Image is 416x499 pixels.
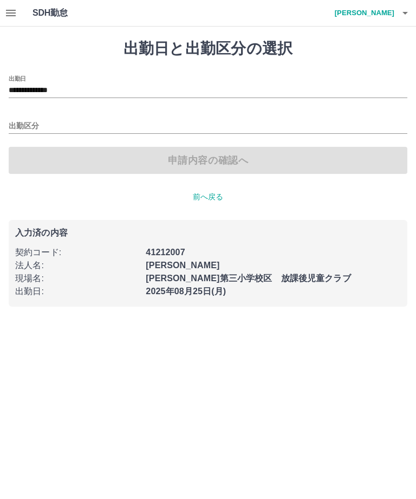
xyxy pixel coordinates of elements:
[15,272,139,285] p: 現場名 :
[9,40,407,58] h1: 出勤日と出勤区分の選択
[15,285,139,298] p: 出勤日 :
[146,287,226,296] b: 2025年08月25日(月)
[15,229,401,237] p: 入力済の内容
[9,191,407,203] p: 前へ戻る
[146,248,185,257] b: 41212007
[15,259,139,272] p: 法人名 :
[146,274,350,283] b: [PERSON_NAME]第三小学校区 放課後児童クラブ
[9,74,26,82] label: 出勤日
[146,261,219,270] b: [PERSON_NAME]
[15,246,139,259] p: 契約コード :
